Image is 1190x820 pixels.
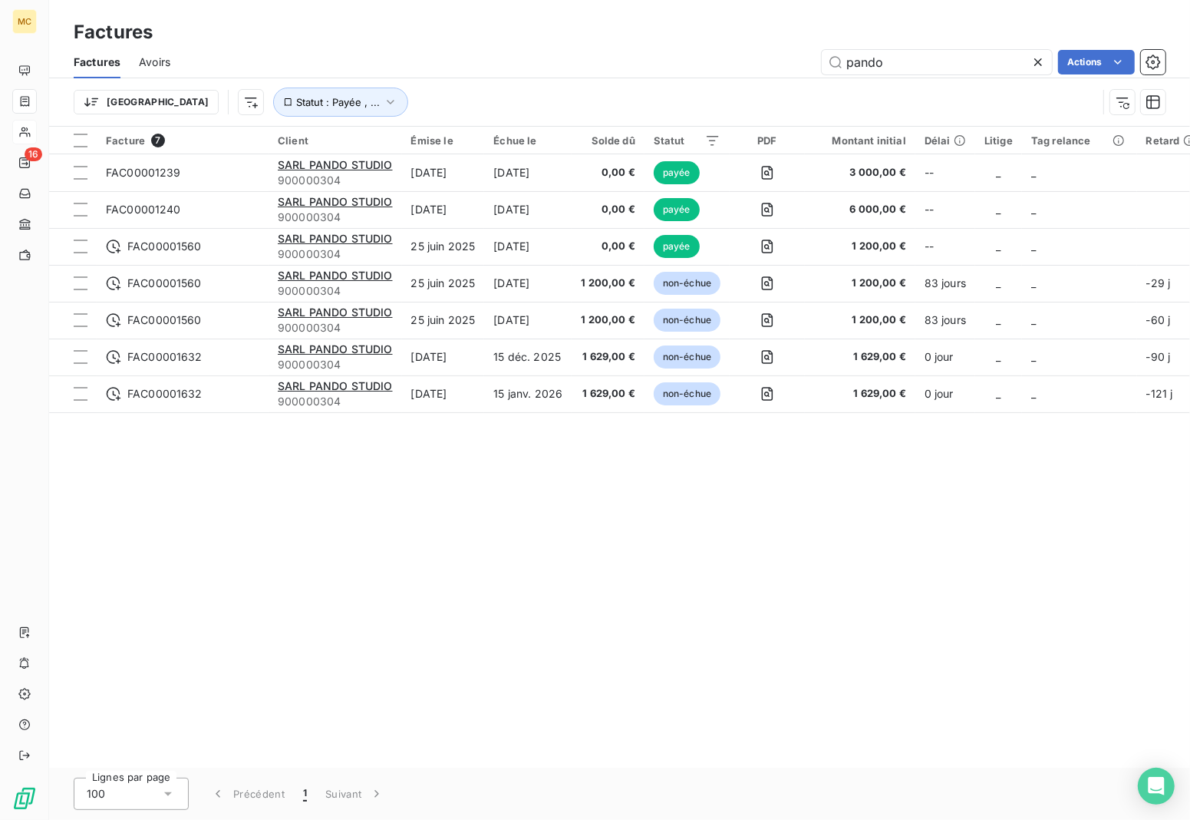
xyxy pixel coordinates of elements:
[915,191,975,228] td: --
[303,786,307,802] span: 1
[484,302,572,339] td: [DATE]
[581,165,635,180] span: 0,00 €
[1031,166,1036,179] span: _
[278,306,393,319] span: SARL PANDO STUDIO
[581,134,635,147] div: Solde dû
[1031,276,1036,289] span: _
[296,96,380,108] span: Statut : Payée , ...
[316,778,394,810] button: Suivant
[278,210,393,225] span: 900000304
[1031,240,1036,253] span: _
[493,134,562,147] div: Échue le
[1031,313,1036,326] span: _
[402,191,485,228] td: [DATE]
[278,173,393,188] span: 900000304
[484,228,572,265] td: [DATE]
[127,386,203,402] span: FAC00001632
[402,228,485,265] td: 25 juin 2025
[814,134,906,147] div: Montant initial
[581,202,635,217] span: 0,00 €
[278,394,393,409] span: 900000304
[201,778,294,810] button: Précédent
[278,269,393,282] span: SARL PANDO STUDIO
[1058,50,1135,74] button: Actions
[996,166,1000,179] span: _
[654,346,720,369] span: non-échue
[278,320,393,336] span: 900000304
[739,134,795,147] div: PDF
[74,18,153,46] h3: Factures
[12,9,37,34] div: MC
[654,134,720,147] div: Statut
[581,312,635,328] span: 1 200,00 €
[278,232,393,245] span: SARL PANDO STUDIO
[915,228,975,265] td: --
[581,349,635,365] span: 1 629,00 €
[402,339,485,375] td: [DATE]
[984,134,1013,147] div: Litige
[484,265,572,302] td: [DATE]
[278,195,393,208] span: SARL PANDO STUDIO
[915,375,975,412] td: 0 jour
[654,309,720,332] span: non-échue
[814,312,906,328] span: 1 200,00 €
[1031,134,1128,147] div: Tag relance
[1146,313,1171,326] span: -60 j
[278,342,393,355] span: SARL PANDO STUDIO
[654,235,700,258] span: payée
[402,265,485,302] td: 25 juin 2025
[484,154,572,191] td: [DATE]
[822,50,1052,74] input: Rechercher
[996,240,1000,253] span: _
[278,379,393,392] span: SARL PANDO STUDIO
[151,134,165,147] span: 7
[654,161,700,184] span: payée
[127,239,202,254] span: FAC00001560
[581,239,635,254] span: 0,00 €
[1138,768,1175,805] div: Open Intercom Messenger
[814,276,906,291] span: 1 200,00 €
[411,134,476,147] div: Émise le
[127,312,202,328] span: FAC00001560
[996,203,1000,216] span: _
[484,375,572,412] td: 15 janv. 2026
[996,276,1000,289] span: _
[273,88,408,117] button: Statut : Payée , ...
[127,349,203,365] span: FAC00001632
[1031,203,1036,216] span: _
[106,203,181,216] span: FAC00001240
[814,239,906,254] span: 1 200,00 €
[581,386,635,402] span: 1 629,00 €
[25,147,42,161] span: 16
[1146,276,1171,289] span: -29 j
[996,350,1000,363] span: _
[996,313,1000,326] span: _
[814,165,906,180] span: 3 000,00 €
[87,786,105,802] span: 100
[814,202,906,217] span: 6 000,00 €
[278,134,393,147] div: Client
[74,55,120,70] span: Factures
[278,283,393,299] span: 900000304
[74,90,219,114] button: [GEOGRAPHIC_DATA]
[402,302,485,339] td: 25 juin 2025
[12,786,37,811] img: Logo LeanPay
[402,375,485,412] td: [DATE]
[106,134,145,147] span: Facture
[278,158,393,171] span: SARL PANDO STUDIO
[996,387,1000,400] span: _
[484,191,572,228] td: [DATE]
[581,276,635,291] span: 1 200,00 €
[915,302,975,339] td: 83 jours
[1146,387,1173,400] span: -121 j
[654,198,700,221] span: payée
[814,386,906,402] span: 1 629,00 €
[915,339,975,375] td: 0 jour
[1146,350,1171,363] span: -90 j
[278,357,393,372] span: 900000304
[1031,350,1036,363] span: _
[127,276,202,291] span: FAC00001560
[1031,387,1036,400] span: _
[294,778,316,810] button: 1
[814,349,906,365] span: 1 629,00 €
